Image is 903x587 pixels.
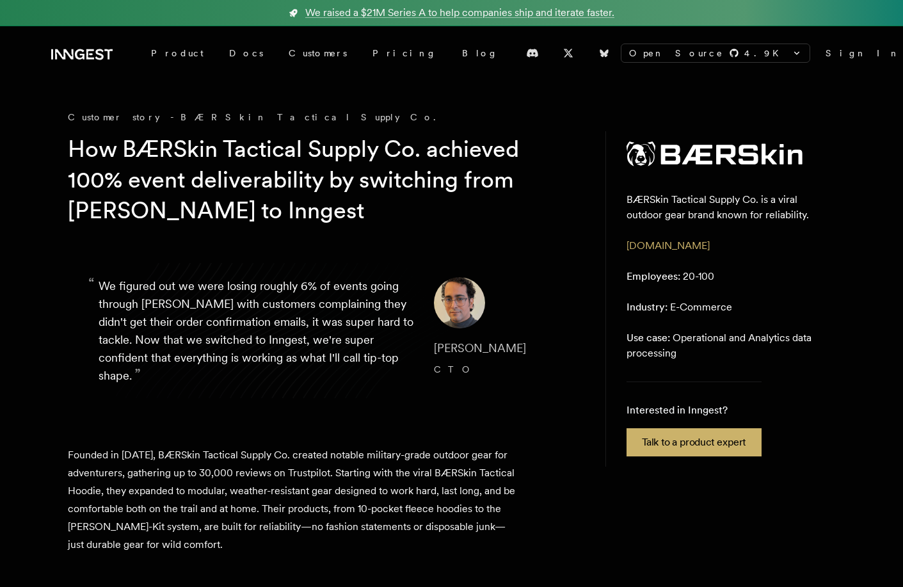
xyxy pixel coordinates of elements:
[590,43,618,63] a: Bluesky
[627,301,667,313] span: Industry:
[434,277,485,328] img: Image of Gus Fune
[276,42,360,65] a: Customers
[518,43,547,63] a: Discord
[305,5,614,20] span: We raised a $21M Series A to help companies ship and iterate faster.
[629,47,724,60] span: Open Source
[744,47,787,60] span: 4.9 K
[449,42,511,65] a: Blog
[627,270,680,282] span: Employees:
[138,42,216,65] div: Product
[627,330,815,361] p: Operational and Analytics data processing
[360,42,449,65] a: Pricing
[627,141,803,166] img: BÆRSkin Tactical Supply Co.'s logo
[627,428,762,456] a: Talk to a product expert
[627,192,815,223] p: BÆRSkin Tactical Supply Co. is a viral outdoor gear brand known for reliability.
[627,300,732,315] p: E-Commerce
[434,364,476,374] span: CTO
[627,332,670,344] span: Use case:
[68,446,516,554] p: Founded in [DATE], BÆRSkin Tactical Supply Co. created notable military-grade outdoor gear for ad...
[627,239,710,252] a: [DOMAIN_NAME]
[99,277,413,385] p: We figured out we were losing roughly 6% of events going through [PERSON_NAME] with customers com...
[627,403,762,418] p: Interested in Inngest?
[554,43,582,63] a: X
[88,280,95,287] span: “
[434,341,526,355] span: [PERSON_NAME]
[68,111,580,124] div: Customer story - BÆRSkin Tactical Supply Co.
[627,269,714,284] p: 20-100
[216,42,276,65] a: Docs
[826,47,900,60] a: Sign In
[134,365,141,383] span: ”
[68,134,559,226] h1: How BÆRSkin Tactical Supply Co. achieved 100% event deliverability by switching from [PERSON_NAME...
